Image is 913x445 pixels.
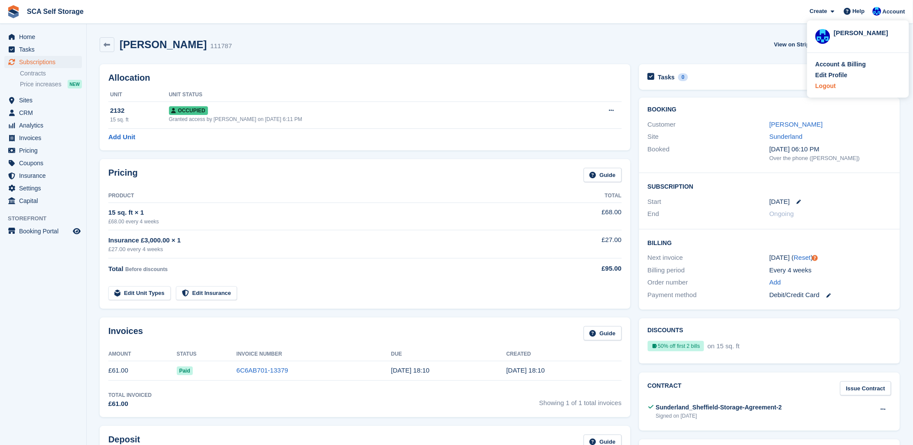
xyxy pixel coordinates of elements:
img: Kelly Neesham [873,7,881,16]
a: Edit Insurance [176,286,237,301]
div: 50% off first 2 bills [648,341,704,351]
a: menu [4,170,82,182]
h2: [PERSON_NAME] [120,39,207,50]
span: Subscriptions [19,56,71,68]
div: Booked [648,144,770,163]
a: 6C6AB701-13379 [237,366,288,374]
a: Logout [816,82,901,91]
th: Status [177,347,237,361]
td: £68.00 [553,203,621,230]
div: £27.00 every 4 weeks [108,245,553,254]
div: Logout [816,82,836,91]
h2: Pricing [108,168,138,182]
div: Tooltip anchor [811,254,819,262]
h2: Subscription [648,182,891,190]
span: View on Stripe [774,40,813,49]
div: Total Invoiced [108,391,152,399]
th: Created [507,347,622,361]
div: 15 sq. ft [110,116,169,124]
span: CRM [19,107,71,119]
div: 15 sq. ft × 1 [108,208,553,218]
a: menu [4,132,82,144]
time: 2025-10-02 17:10:24 UTC [391,366,430,374]
a: Issue Contract [840,381,891,396]
h2: Billing [648,238,891,247]
th: Product [108,189,553,203]
a: Price increases NEW [20,79,82,89]
a: Add Unit [108,132,135,142]
div: Debit/Credit Card [770,290,891,300]
div: Start [648,197,770,207]
th: Total [553,189,621,203]
img: Kelly Neesham [816,29,830,44]
h2: Contract [648,381,682,396]
div: NEW [68,80,82,88]
a: SCA Self Storage [23,4,87,19]
span: Create [810,7,827,16]
a: Reset [794,254,811,261]
span: Coupons [19,157,71,169]
div: Edit Profile [816,71,848,80]
td: £61.00 [108,361,177,380]
time: 2025-10-01 00:00:00 UTC [770,197,790,207]
span: Price increases [20,80,62,88]
div: 111787 [210,41,232,51]
span: Booking Portal [19,225,71,237]
h2: Discounts [648,327,891,334]
th: Invoice Number [237,347,391,361]
div: Next invoice [648,253,770,263]
span: Before discounts [125,266,168,272]
span: Occupied [169,106,208,115]
a: menu [4,157,82,169]
span: on 15 sq. ft [706,342,740,350]
td: £27.00 [553,230,621,258]
a: menu [4,43,82,56]
img: stora-icon-8386f47178a22dfd0bd8f6a31ec36ba5ce8667c1dd55bd0f319d3a0aa187defe.svg [7,5,20,18]
span: Analytics [19,119,71,131]
div: 0 [678,73,688,81]
span: Insurance [19,170,71,182]
div: Customer [648,120,770,130]
div: Every 4 weeks [770,265,891,275]
div: Over the phone ([PERSON_NAME]) [770,154,891,163]
th: Unit Status [169,88,568,102]
a: menu [4,107,82,119]
span: Ongoing [770,210,794,217]
div: 2132 [110,106,169,116]
div: [DATE] ( ) [770,253,891,263]
a: [PERSON_NAME] [770,121,823,128]
div: £61.00 [108,399,152,409]
a: Preview store [71,226,82,236]
div: Insurance £3,000.00 × 1 [108,236,553,245]
a: menu [4,195,82,207]
a: Add [770,278,781,288]
h2: Tasks [658,73,675,81]
a: menu [4,94,82,106]
div: Sunderland_Sheffield-Storage-Agreement-2 [656,403,782,412]
a: Edit Unit Types [108,286,171,301]
th: Due [391,347,507,361]
div: End [648,209,770,219]
a: Contracts [20,69,82,78]
a: menu [4,119,82,131]
div: [PERSON_NAME] [834,28,901,36]
h2: Booking [648,106,891,113]
div: £95.00 [553,264,621,274]
h2: Allocation [108,73,622,83]
a: View on Stripe [771,37,823,52]
span: Total [108,265,123,272]
span: Storefront [8,214,86,223]
a: Guide [584,168,622,182]
a: Edit Profile [816,71,901,80]
div: £68.00 every 4 weeks [108,218,553,226]
a: Guide [584,326,622,340]
th: Amount [108,347,177,361]
div: Granted access by [PERSON_NAME] on [DATE] 6:11 PM [169,115,568,123]
span: Capital [19,195,71,207]
time: 2025-10-01 17:10:25 UTC [507,366,545,374]
span: Showing 1 of 1 total invoices [539,391,622,409]
div: Billing period [648,265,770,275]
div: Signed on [DATE] [656,412,782,420]
div: [DATE] 06:10 PM [770,144,891,154]
span: Settings [19,182,71,194]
